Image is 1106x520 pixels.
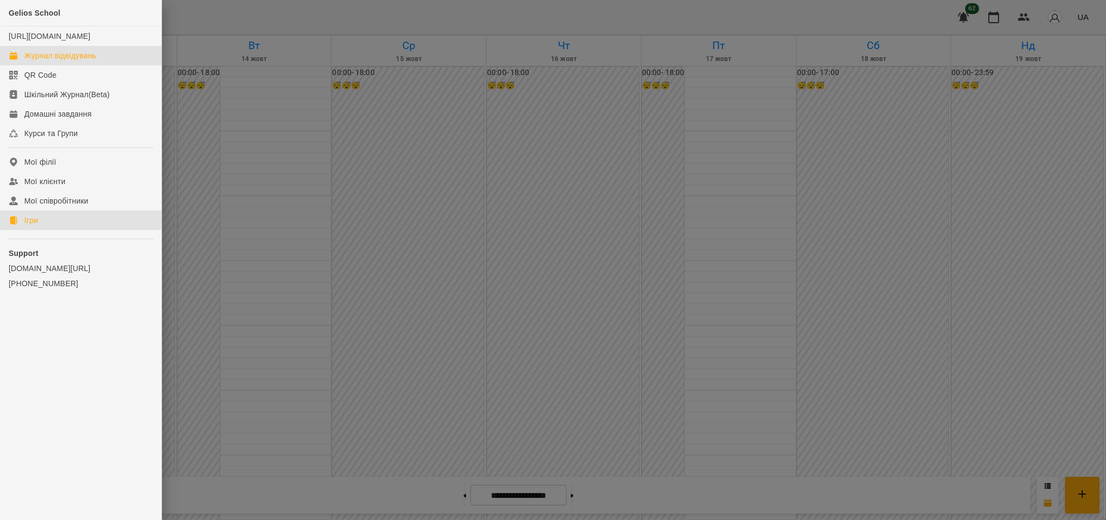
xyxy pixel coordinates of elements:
[24,70,57,80] div: QR Code
[24,50,96,61] div: Журнал відвідувань
[9,248,153,259] p: Support
[9,278,153,289] a: [PHONE_NUMBER]
[24,215,38,226] div: Ігри
[9,263,153,274] a: [DOMAIN_NAME][URL]
[24,89,110,100] div: Шкільний Журнал(Beta)
[24,128,78,139] div: Курси та Групи
[9,9,60,17] span: Gelios School
[24,176,65,187] div: Мої клієнти
[24,157,56,167] div: Мої філії
[24,109,91,119] div: Домашні завдання
[24,195,89,206] div: Мої співробітники
[9,32,90,40] a: [URL][DOMAIN_NAME]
